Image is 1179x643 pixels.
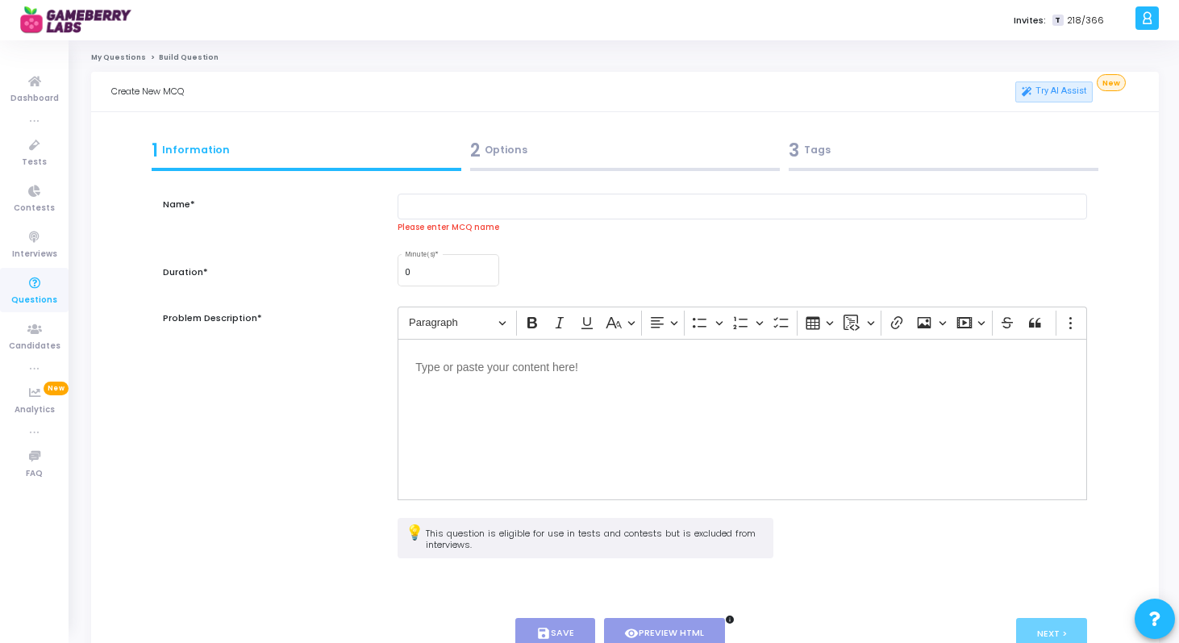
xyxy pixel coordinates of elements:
[12,248,57,261] span: Interviews
[725,615,735,624] i: info
[398,307,1087,338] div: Editor toolbar
[163,265,208,279] label: Duration*
[9,340,60,353] span: Candidates
[409,313,493,332] span: Paragraph
[624,626,639,641] i: visibility
[789,137,799,164] span: 3
[26,467,43,481] span: FAQ
[470,137,481,164] span: 2
[536,626,551,641] i: save
[1097,74,1125,91] span: New
[147,132,465,176] a: 1Information
[402,311,513,336] button: Paragraph
[470,137,780,164] div: Options
[789,137,1098,164] div: Tags
[91,52,146,62] a: My Questions
[163,311,262,325] label: Problem Description*
[22,156,47,169] span: Tests
[1015,81,1093,102] a: Try AI Assist
[152,137,158,164] span: 1
[44,382,69,395] span: New
[1014,14,1046,27] label: Invites:
[159,52,219,62] span: Build Question
[111,72,625,111] div: Create New MCQ
[14,202,55,215] span: Contests
[465,132,784,176] a: 2Options
[11,294,57,307] span: Questions
[1067,14,1104,27] span: 218/366
[163,198,195,211] label: Name*
[1052,15,1063,27] span: T
[10,92,59,106] span: Dashboard
[20,4,141,36] img: logo
[398,518,773,558] div: This question is eligible for use in tests and contests but is excluded from interviews.
[398,339,1087,500] div: Editor editing area: main
[15,403,55,417] span: Analytics
[398,222,1087,234] div: Please enter MCQ name
[152,137,461,164] div: Information
[91,52,1159,63] nav: breadcrumb
[785,132,1103,176] a: 3Tags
